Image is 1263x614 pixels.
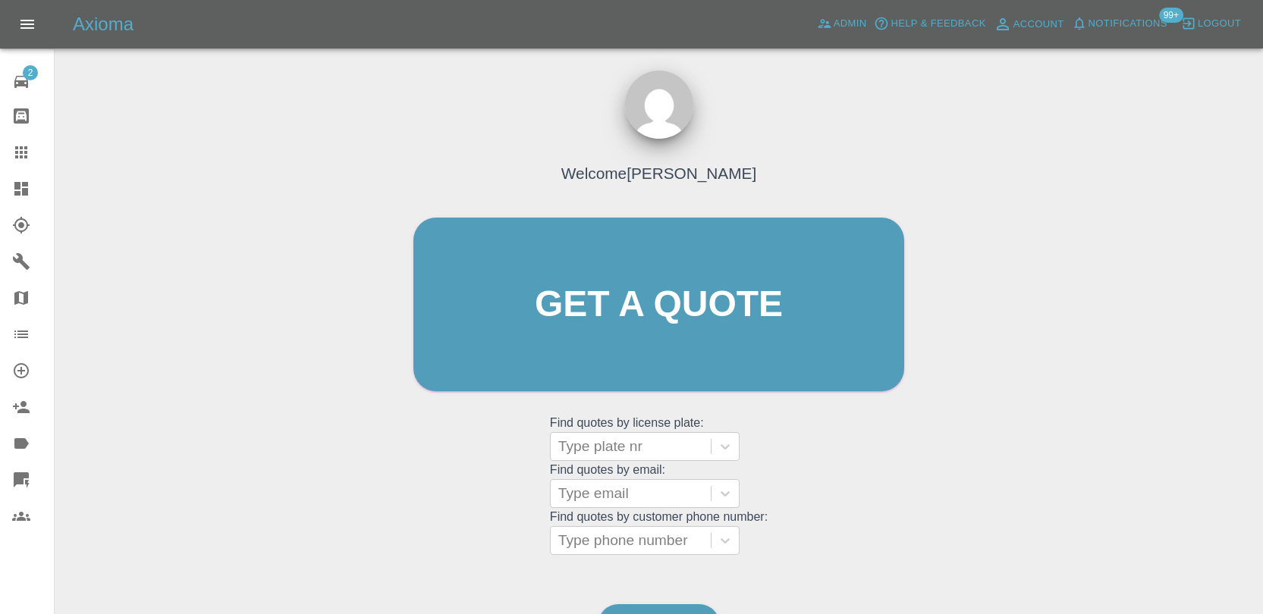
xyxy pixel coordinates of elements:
[73,12,134,36] h5: Axioma
[413,218,904,391] a: Get a quote
[870,12,989,36] button: Help & Feedback
[23,65,38,80] span: 2
[813,12,871,36] a: Admin
[1068,12,1171,36] button: Notifications
[1198,15,1241,33] span: Logout
[1159,8,1183,23] span: 99+
[550,416,768,461] grid: Find quotes by license plate:
[891,15,985,33] span: Help & Feedback
[1089,15,1167,33] span: Notifications
[1177,12,1245,36] button: Logout
[9,6,46,42] button: Open drawer
[561,161,756,185] h4: Welcome [PERSON_NAME]
[990,12,1068,36] a: Account
[550,463,768,508] grid: Find quotes by email:
[550,510,768,555] grid: Find quotes by customer phone number:
[625,70,693,139] img: ...
[1013,16,1064,33] span: Account
[834,15,867,33] span: Admin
